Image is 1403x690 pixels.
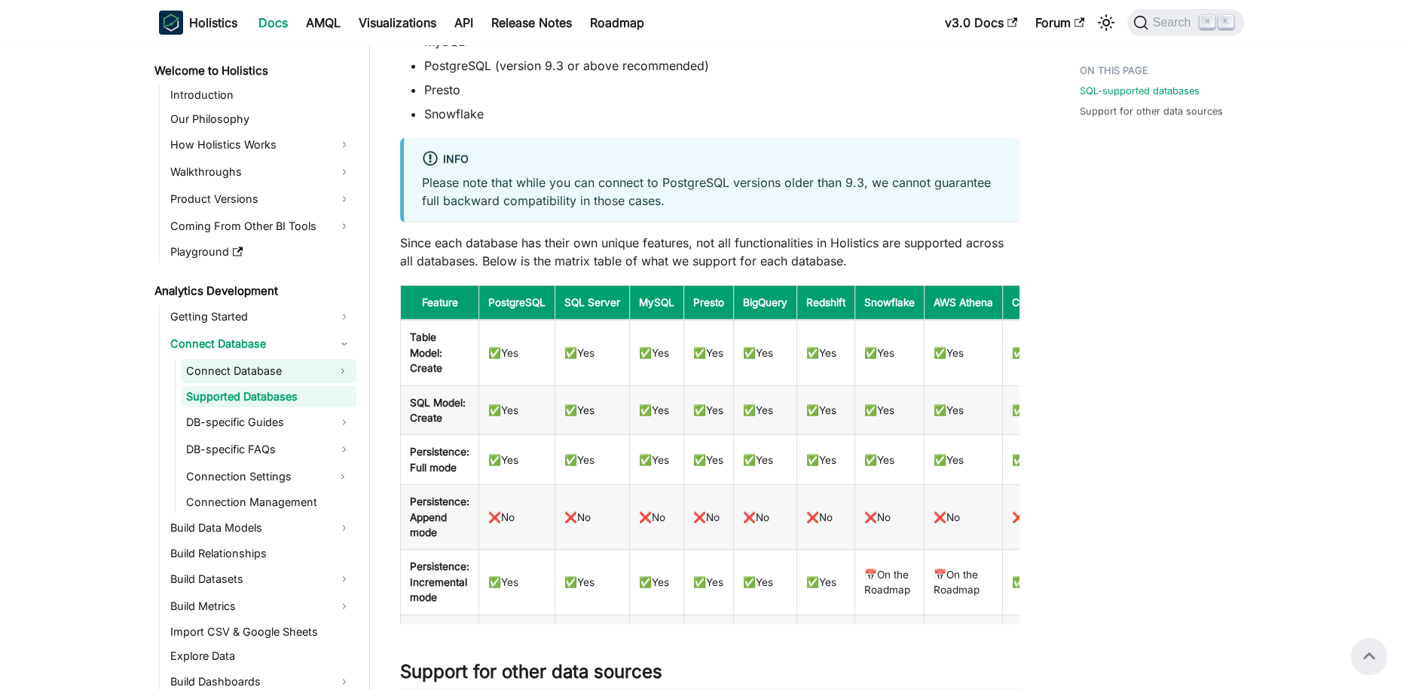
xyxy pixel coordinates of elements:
[936,11,1026,35] a: v3.0 Docs
[925,320,1003,385] td: ✅Yes
[797,435,855,485] td: ✅Yes
[166,160,356,184] a: Walkthroughs
[329,465,356,489] button: Expand sidebar category 'Connection Settings'
[797,550,855,615] td: ✅Yes
[166,305,356,329] a: Getting Started
[159,11,237,35] a: HolisticsHolistics
[684,485,734,550] td: ❌No
[144,45,370,690] nav: Docs sidebar
[166,332,356,356] a: Connect Database
[630,286,684,320] th: MySQL
[630,435,684,485] td: ✅Yes
[445,11,482,35] a: API
[479,485,555,550] td: ❌No
[166,516,356,540] a: Build Data Models
[410,331,442,374] b: Table Model: Create
[855,615,925,679] td: 📅On the Roadmap
[166,646,356,667] a: Explore Data
[166,241,356,262] a: Playground
[630,550,684,615] td: ✅Yes
[734,320,797,385] td: ✅Yes
[249,11,297,35] a: Docs
[855,550,925,615] td: 📅On the Roadmap
[150,281,356,302] a: Analytics Development
[166,567,356,591] a: Build Datasets
[166,187,356,211] a: Product Versions
[410,560,469,603] b: Persistence: Incremental mode
[555,615,630,679] td: 📅On the Roadmap
[1148,16,1200,29] span: Search
[329,359,356,383] button: Expand sidebar category 'Connect Database'
[555,320,630,385] td: ✅Yes
[734,286,797,320] th: BigQuery
[734,615,797,679] td: ✅Yes
[684,550,734,615] td: ✅Yes
[797,485,855,550] td: ❌No
[1003,435,1074,485] td: ✅Yes
[482,11,581,35] a: Release Notes
[1094,11,1118,35] button: Switch between dark and light mode (currently light mode)
[1003,385,1074,435] td: ✅Yes
[734,385,797,435] td: ✅Yes
[684,320,734,385] td: ✅Yes
[1200,15,1215,29] kbd: ⌘
[410,446,469,473] b: Persistence: Full mode
[630,485,684,550] td: ❌No
[684,286,734,320] th: Presto
[401,286,479,320] th: Feature
[925,615,1003,679] td: 📅On the Roadmap
[182,410,356,434] a: DB-specific Guides
[166,214,356,238] a: Coming From Other BI Tools
[581,11,653,35] a: Roadmap
[479,550,555,615] td: ✅Yes
[1003,615,1074,679] td: ✅Yes
[925,435,1003,485] td: ✅Yes
[479,615,555,679] td: ✅Yes
[189,14,237,32] b: Holistics
[159,11,183,35] img: Holistics
[479,320,555,385] td: ✅Yes
[1127,9,1244,36] button: Search (Command+K)
[1003,485,1074,550] td: ❌No
[630,385,684,435] td: ✅Yes
[166,133,356,157] a: How Holistics Works
[855,485,925,550] td: ❌No
[297,11,350,35] a: AMQL
[410,397,466,424] b: SQL Model: Create
[410,495,469,538] b: Persistence: Append mode
[1003,550,1074,615] td: ✅Yes
[684,435,734,485] td: ✅Yes
[925,286,1003,320] th: AWS Athena
[855,320,925,385] td: ✅Yes
[1003,286,1074,320] th: Clickhouse
[797,320,855,385] td: ✅Yes
[925,485,1003,550] td: ❌No
[1080,104,1223,118] a: Support for other data sources
[684,385,734,435] td: ✅Yes
[734,485,797,550] td: ❌No
[855,385,925,435] td: ✅Yes
[400,661,1019,689] h2: Support for other data sources
[424,81,1019,99] li: Presto
[166,84,356,106] a: Introduction
[182,465,329,489] a: Connection Settings
[182,386,356,407] a: Supported Databases
[1218,15,1233,29] kbd: K
[424,57,1019,75] li: PostgreSQL (version 9.3 or above recommended)
[797,385,855,435] td: ✅Yes
[150,60,356,81] a: Welcome to Holistics
[400,234,1019,270] p: Since each database has their own unique features, not all functionalities in Holistics are suppo...
[734,435,797,485] td: ✅Yes
[855,435,925,485] td: ✅Yes
[734,550,797,615] td: ✅Yes
[555,385,630,435] td: ✅Yes
[1026,11,1093,35] a: Forum
[422,173,1001,210] p: Please note that while you can connect to PostgreSQL versions older than 9.3, we cannot guarantee...
[797,286,855,320] th: Redshift
[479,435,555,485] td: ✅Yes
[925,385,1003,435] td: ✅Yes
[182,437,356,462] a: DB-specific FAQs
[182,492,356,513] a: Connection Management
[166,594,356,618] a: Build Metrics
[555,435,630,485] td: ✅Yes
